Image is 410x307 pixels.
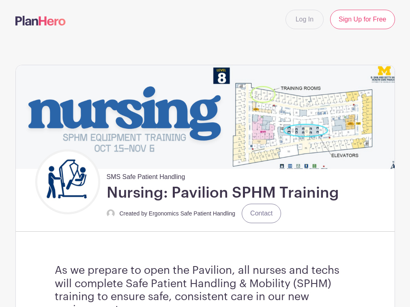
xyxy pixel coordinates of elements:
[15,16,66,26] img: logo-507f7623f17ff9eddc593b1ce0a138ce2505c220e1c5a4e2b4648c50719b7d32.svg
[285,10,324,29] a: Log In
[107,183,339,202] h1: Nursing: Pavilion SPHM Training
[16,65,395,169] img: event_banner_9715.png
[242,204,281,223] a: Contact
[330,10,395,29] a: Sign Up for Free
[107,209,115,217] img: default-ce2991bfa6775e67f084385cd625a349d9dcbb7a52a09fb2fda1e96e2d18dcdb.png
[107,169,185,182] span: SMS Safe Patient Handling
[37,151,98,212] img: Untitled%20design.png
[120,210,236,217] small: Created by Ergonomics Safe Patient Handling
